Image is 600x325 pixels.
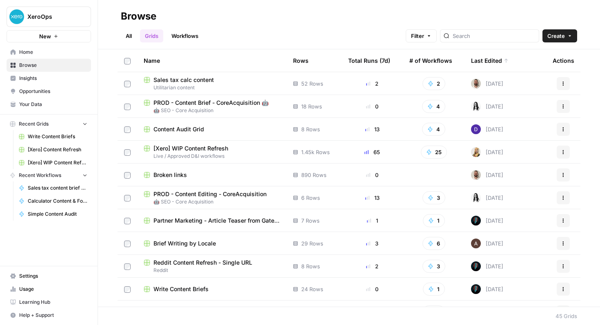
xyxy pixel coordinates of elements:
[422,237,445,250] button: 6
[348,125,396,133] div: 13
[471,170,503,180] div: [DATE]
[411,32,424,40] span: Filter
[471,193,481,203] img: zka6akx770trzh69562he2ydpv4t
[301,102,322,111] span: 18 Rows
[348,239,396,248] div: 3
[144,239,280,248] a: Brief Writing by Locale
[348,262,396,270] div: 2
[153,144,228,153] span: [Xero] WIP Content Refresh
[28,133,87,140] span: Write Content Briefs
[7,7,91,27] button: Workspace: XeroOps
[153,217,280,225] span: Partner Marketing - Article Teaser from Gated Guide
[7,72,91,85] a: Insights
[19,272,87,280] span: Settings
[153,259,252,267] span: Reddit Content Refresh - Single URL
[144,144,280,160] a: [Xero] WIP Content RefreshLive / Approved D&I workflows
[28,159,87,166] span: [Xero] WIP Content Refresh
[19,88,87,95] span: Opportunities
[7,85,91,98] a: Opportunities
[28,146,87,153] span: [Xero] Content Refresh
[28,210,87,218] span: Simple Content Audit
[7,283,91,296] a: Usage
[453,32,536,40] input: Search
[7,46,91,59] a: Home
[19,298,87,306] span: Learning Hub
[422,260,445,273] button: 3
[19,285,87,293] span: Usage
[7,296,91,309] a: Learning Hub
[471,124,481,134] img: 6clbhjv5t98vtpq4yyt91utag0vy
[140,29,163,42] a: Grids
[15,208,91,221] a: Simple Content Audit
[144,76,280,91] a: Sales tax calc contentUtilitarian content
[28,197,87,205] span: Calculator Content & Formula Generator
[19,120,49,128] span: Recent Grids
[15,130,91,143] a: Write Content Briefs
[348,80,396,88] div: 2
[153,76,214,84] span: Sales tax calc content
[471,124,503,134] div: [DATE]
[7,169,91,181] button: Recent Workflows
[421,146,447,159] button: 25
[406,29,437,42] button: Filter
[144,125,280,133] a: Content Audit Grid
[9,9,24,24] img: XeroOps Logo
[471,216,503,226] div: [DATE]
[7,118,91,130] button: Recent Grids
[293,49,309,72] div: Rows
[7,270,91,283] a: Settings
[348,49,390,72] div: Total Runs (7d)
[471,284,481,294] img: ilf5qirlu51qf7ak37srxb41cqxu
[19,75,87,82] span: Insights
[423,283,445,296] button: 1
[15,143,91,156] a: [Xero] Content Refresh
[28,184,87,192] span: Sales tax content brief generator
[301,194,320,202] span: 6 Rows
[15,156,91,169] a: [Xero] WIP Content Refresh
[153,285,209,293] span: Write Content Briefs
[19,312,87,319] span: Help + Support
[301,125,320,133] span: 8 Rows
[422,77,445,90] button: 2
[471,147,503,157] div: [DATE]
[556,312,577,320] div: 45 Grids
[471,79,503,88] div: [DATE]
[19,49,87,56] span: Home
[27,13,77,21] span: XeroOps
[471,193,503,203] div: [DATE]
[39,32,51,40] span: New
[144,198,280,206] span: 🤖 SEO - Core Acquisition
[301,148,330,156] span: 1.45k Rows
[144,84,280,91] span: Utilitarian content
[19,172,61,179] span: Recent Workflows
[423,214,445,227] button: 1
[301,217,320,225] span: 7 Rows
[471,216,481,226] img: ilf5qirlu51qf7ak37srxb41cqxu
[348,102,396,111] div: 0
[471,261,503,271] div: [DATE]
[144,171,280,179] a: Broken links
[301,239,323,248] span: 29 Rows
[144,259,280,274] a: Reddit Content Refresh - Single URLReddit
[471,170,481,180] img: zb84x8s0occuvl3br2ttumd0rm88
[19,101,87,108] span: Your Data
[471,284,503,294] div: [DATE]
[144,153,280,160] span: Live / Approved D&I workflows
[15,181,91,195] a: Sales tax content brief generator
[144,217,280,225] a: Partner Marketing - Article Teaser from Gated Guide
[301,80,323,88] span: 52 Rows
[348,285,396,293] div: 0
[348,148,396,156] div: 65
[301,285,323,293] span: 24 Rows
[7,309,91,322] button: Help + Support
[422,123,445,136] button: 4
[144,267,280,274] span: Reddit
[547,32,565,40] span: Create
[348,171,396,179] div: 0
[153,99,269,107] span: PROD - Content Brief - CoreAcquisition 🤖
[471,102,503,111] div: [DATE]
[471,79,481,88] img: zb84x8s0occuvl3br2ttumd0rm88
[301,171,327,179] span: 890 Rows
[7,30,91,42] button: New
[167,29,203,42] a: Workflows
